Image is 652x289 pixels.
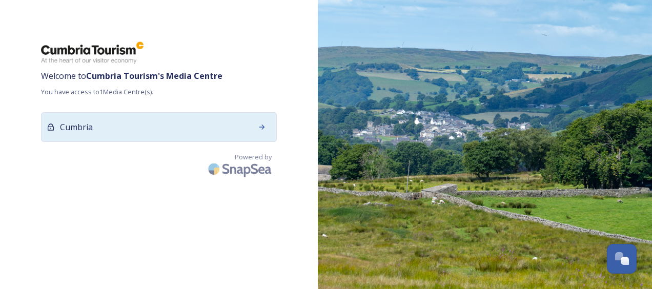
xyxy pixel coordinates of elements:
[235,152,272,162] span: Powered by
[60,121,93,133] span: Cumbria
[205,157,277,181] img: SnapSea Logo
[607,244,637,274] button: Open Chat
[41,41,144,65] img: ct_logo.png
[86,70,222,81] strong: Cumbria Tourism 's Media Centre
[41,87,277,97] span: You have access to 1 Media Centre(s).
[41,70,277,82] span: Welcome to
[41,112,277,147] a: Cumbria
